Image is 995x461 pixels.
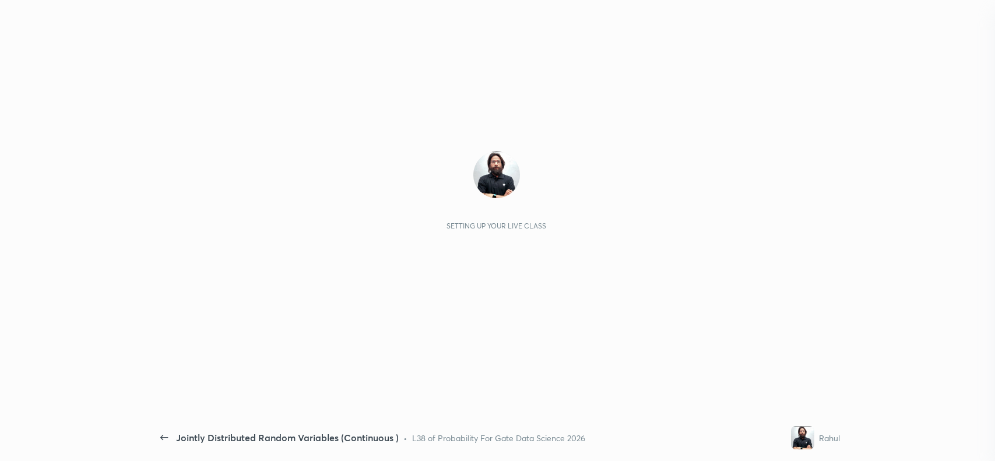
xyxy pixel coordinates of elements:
img: e00dc300a4f7444a955e410797683dbd.jpg [791,426,814,449]
div: Setting up your live class [446,221,546,230]
div: Rahul [819,432,840,444]
div: • [403,432,407,444]
div: Jointly Distributed Random Variables (Continuous ) [176,431,399,445]
img: e00dc300a4f7444a955e410797683dbd.jpg [473,152,520,198]
div: L38 of Probability For Gate Data Science 2026 [412,432,585,444]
